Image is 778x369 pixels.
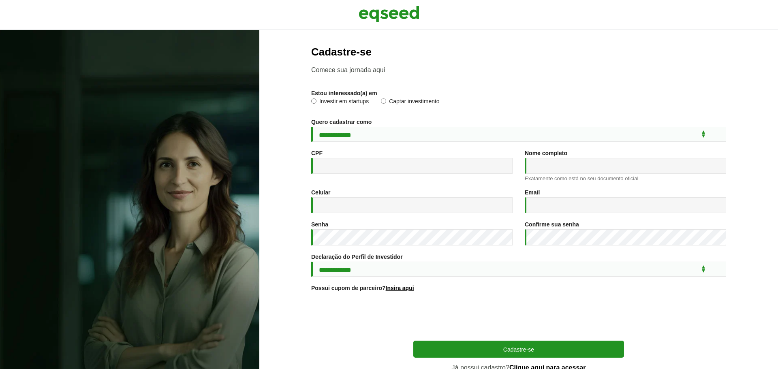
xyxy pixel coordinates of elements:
div: Exatamente como está no seu documento oficial [525,176,726,181]
label: Nome completo [525,150,567,156]
input: Investir em startups [311,98,316,104]
label: Celular [311,190,330,195]
label: Email [525,190,540,195]
label: Captar investimento [381,98,440,107]
button: Cadastre-se [413,341,624,358]
a: Insira aqui [386,285,414,291]
img: EqSeed Logo [359,4,419,24]
label: Estou interessado(a) em [311,90,377,96]
p: Comece sua jornada aqui [311,66,726,74]
label: Quero cadastrar como [311,119,372,125]
label: Declaração do Perfil de Investidor [311,254,403,260]
label: Investir em startups [311,98,369,107]
label: Senha [311,222,328,227]
input: Captar investimento [381,98,386,104]
h2: Cadastre-se [311,46,726,58]
label: Possui cupom de parceiro? [311,285,414,291]
iframe: reCAPTCHA [457,301,580,333]
label: CPF [311,150,323,156]
label: Confirme sua senha [525,222,579,227]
